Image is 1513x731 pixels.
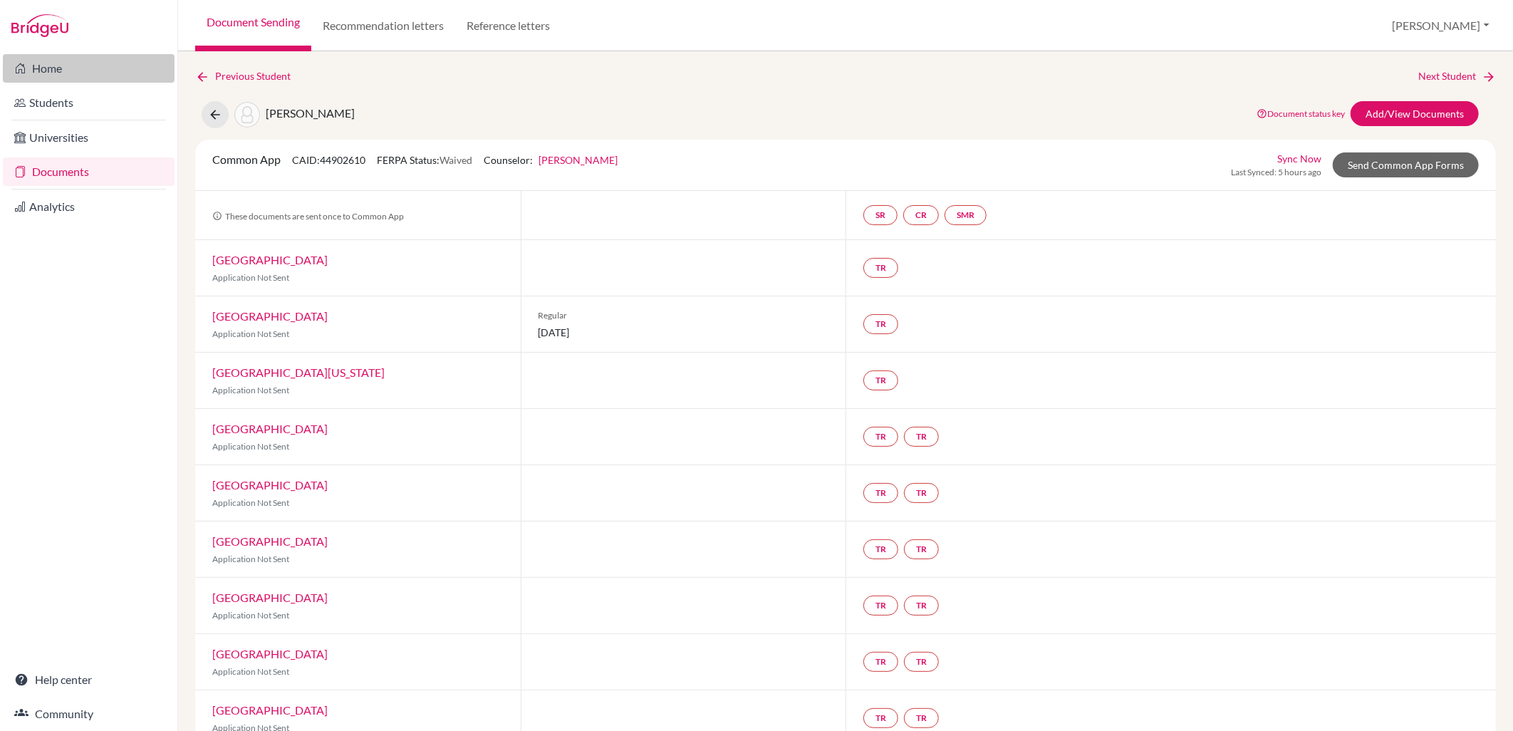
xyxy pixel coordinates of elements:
a: TR [863,708,898,728]
a: Home [3,54,175,83]
span: [DATE] [539,325,829,340]
button: [PERSON_NAME] [1385,12,1496,39]
a: [GEOGRAPHIC_DATA] [212,534,328,548]
span: Application Not Sent [212,666,289,677]
a: TR [904,596,939,616]
a: TR [863,539,898,559]
a: SMR [945,205,987,225]
a: [GEOGRAPHIC_DATA] [212,422,328,435]
span: Common App [212,152,281,166]
a: Add/View Documents [1351,101,1479,126]
a: TR [904,708,939,728]
a: Help center [3,665,175,694]
a: SR [863,205,898,225]
span: FERPA Status: [377,154,472,166]
a: TR [863,596,898,616]
img: Bridge-U [11,14,68,37]
span: Counselor: [484,154,618,166]
a: Document status key [1257,108,1345,119]
a: TR [904,427,939,447]
span: Application Not Sent [212,497,289,508]
a: TR [863,370,898,390]
span: Regular [539,309,829,322]
a: [GEOGRAPHIC_DATA] [212,703,328,717]
span: Application Not Sent [212,272,289,283]
a: TR [863,652,898,672]
a: TR [863,314,898,334]
a: TR [904,483,939,503]
a: TR [863,258,898,278]
a: Previous Student [195,68,302,84]
a: TR [863,483,898,503]
a: [GEOGRAPHIC_DATA] [212,478,328,492]
a: CR [903,205,939,225]
a: Send Common App Forms [1333,152,1479,177]
a: Documents [3,157,175,186]
a: Universities [3,123,175,152]
a: [GEOGRAPHIC_DATA] [212,309,328,323]
a: TR [904,652,939,672]
span: Application Not Sent [212,554,289,564]
span: Application Not Sent [212,610,289,621]
span: These documents are sent once to Common App [212,211,404,222]
a: Students [3,88,175,117]
a: [GEOGRAPHIC_DATA] [212,253,328,266]
a: TR [904,539,939,559]
a: [GEOGRAPHIC_DATA][US_STATE] [212,365,385,379]
a: Community [3,700,175,728]
span: Application Not Sent [212,441,289,452]
span: CAID: 44902610 [292,154,365,166]
span: Last Synced: 5 hours ago [1231,166,1321,179]
span: Application Not Sent [212,385,289,395]
span: Waived [440,154,472,166]
a: [PERSON_NAME] [539,154,618,166]
span: [PERSON_NAME] [266,106,355,120]
a: [GEOGRAPHIC_DATA] [212,591,328,604]
a: TR [863,427,898,447]
a: [GEOGRAPHIC_DATA] [212,647,328,660]
a: Analytics [3,192,175,221]
span: Application Not Sent [212,328,289,339]
a: Next Student [1418,68,1496,84]
a: Sync Now [1277,151,1321,166]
